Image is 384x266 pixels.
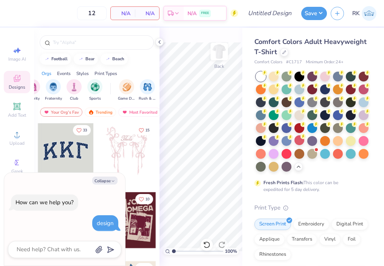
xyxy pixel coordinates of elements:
div: Foil [343,234,361,245]
span: Fraternity [45,96,62,102]
strong: Fresh Prints Flash: [263,180,303,186]
span: RK [352,9,360,18]
div: beach [112,57,124,61]
span: Minimum Order: 24 + [306,59,344,66]
img: Back [212,44,227,59]
div: filter for Club [67,79,82,102]
div: Print Type [254,203,369,212]
button: bear [74,53,98,65]
button: Save [301,7,327,20]
button: Like [135,194,153,204]
span: Add Text [8,112,26,118]
button: filter button [87,79,102,102]
span: Comfort Colors [254,59,282,66]
div: design [97,219,114,227]
div: filter for Sports [87,79,102,102]
div: bear [85,57,94,61]
img: Rachel Kidd [362,6,376,21]
div: Screen Print [254,219,291,230]
span: N/A [115,9,130,17]
img: most_fav.gif [43,110,50,115]
button: football [40,53,71,65]
span: Greek [11,168,23,174]
input: Try "Alpha" [52,39,149,46]
span: Designs [9,84,25,90]
div: How can we help you? [15,199,74,206]
button: Like [135,125,153,135]
span: Image AI [8,56,26,62]
div: Applique [254,234,285,245]
button: filter button [45,79,62,102]
img: trending.gif [88,110,94,115]
img: trend_line.gif [105,57,111,61]
button: filter button [67,79,82,102]
div: Vinyl [319,234,341,245]
span: FREE [201,11,209,16]
img: trend_line.gif [44,57,50,61]
div: Your Org's Fav [40,108,82,117]
div: This color can be expedited for 5 day delivery. [263,179,356,193]
button: filter button [118,79,135,102]
span: Sports [89,96,101,102]
button: beach [101,53,128,65]
img: Rush & Bid Image [143,83,152,91]
div: Most Favorited [118,108,161,117]
button: Like [73,125,91,135]
div: Events [57,70,71,77]
button: Collapse [92,177,118,185]
div: Transfers [287,234,317,245]
span: 10 [145,197,150,201]
div: Rhinestones [254,249,291,260]
div: Trending [85,108,116,117]
span: N/A [139,9,155,17]
div: Back [214,63,224,70]
div: Styles [76,70,89,77]
img: Game Day Image [122,83,131,91]
div: Print Types [94,70,117,77]
input: – – [77,6,107,20]
span: N/A [187,9,197,17]
span: Rush & Bid [139,96,156,102]
img: most_fav.gif [122,110,128,115]
div: Embroidery [293,219,329,230]
button: filter button [139,79,156,102]
a: RK [352,6,376,21]
span: Game Day [118,96,135,102]
img: Club Image [70,83,78,91]
span: Comfort Colors Adult Heavyweight T-Shirt [254,37,367,56]
div: filter for Rush & Bid [139,79,156,102]
img: Sports Image [91,83,99,91]
span: Club [70,96,78,102]
img: Fraternity Image [49,83,57,91]
span: 15 [145,128,150,132]
div: Orgs [42,70,51,77]
span: Upload [9,140,25,146]
div: filter for Fraternity [45,79,62,102]
img: trend_line.gif [78,57,84,61]
div: football [51,57,68,61]
input: Untitled Design [242,6,297,21]
div: filter for Game Day [118,79,135,102]
span: 100 % [225,248,237,255]
div: Digital Print [331,219,368,230]
span: 33 [83,128,87,132]
span: # C1717 [286,59,302,66]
